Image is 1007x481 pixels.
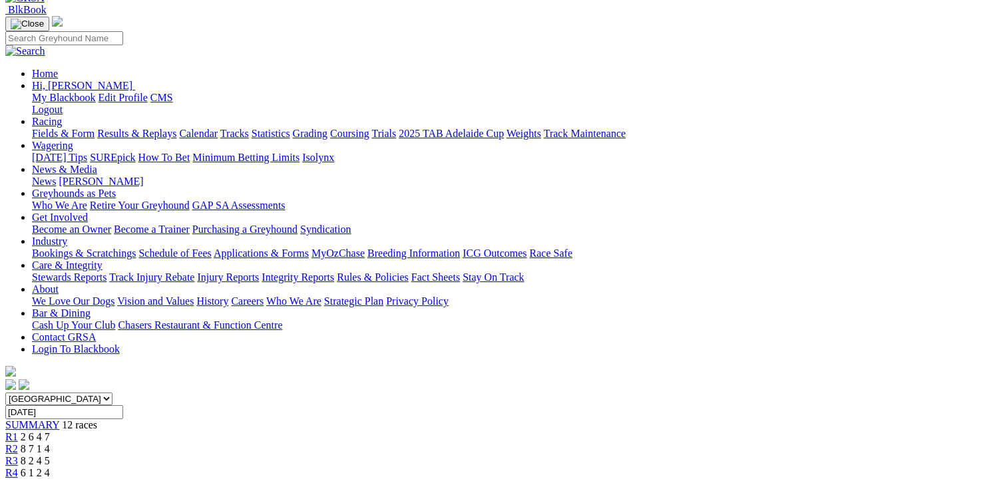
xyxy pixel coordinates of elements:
[32,236,67,247] a: Industry
[330,128,369,139] a: Coursing
[32,152,87,163] a: [DATE] Tips
[5,45,45,57] img: Search
[109,271,194,283] a: Track Injury Rebate
[138,152,190,163] a: How To Bet
[32,247,136,259] a: Bookings & Scratchings
[99,92,148,103] a: Edit Profile
[32,176,56,187] a: News
[32,319,1002,331] div: Bar & Dining
[32,80,132,91] span: Hi, [PERSON_NAME]
[32,200,1002,212] div: Greyhounds as Pets
[21,455,50,466] span: 8 2 4 5
[5,379,16,390] img: facebook.svg
[32,164,97,175] a: News & Media
[32,68,58,79] a: Home
[32,200,87,211] a: Who We Are
[192,152,300,163] a: Minimum Betting Limits
[19,379,29,390] img: twitter.svg
[150,92,173,103] a: CMS
[5,455,18,466] a: R3
[5,31,123,45] input: Search
[32,319,115,331] a: Cash Up Your Club
[32,283,59,295] a: About
[5,419,59,430] a: SUMMARY
[32,259,102,271] a: Care & Integrity
[32,80,135,91] a: Hi, [PERSON_NAME]
[463,271,524,283] a: Stay On Track
[32,104,63,115] a: Logout
[371,128,396,139] a: Trials
[367,247,460,259] a: Breeding Information
[32,295,1002,307] div: About
[386,295,449,307] a: Privacy Policy
[324,295,383,307] a: Strategic Plan
[5,443,18,454] a: R2
[544,128,626,139] a: Track Maintenance
[59,176,143,187] a: [PERSON_NAME]
[52,16,63,27] img: logo-grsa-white.png
[5,366,16,377] img: logo-grsa-white.png
[266,295,321,307] a: Who We Are
[399,128,504,139] a: 2025 TAB Adelaide Cup
[32,212,88,223] a: Get Involved
[32,224,1002,236] div: Get Involved
[90,200,190,211] a: Retire Your Greyhound
[293,128,327,139] a: Grading
[5,431,18,442] a: R1
[302,152,334,163] a: Isolynx
[32,140,73,151] a: Wagering
[32,271,106,283] a: Stewards Reports
[252,128,290,139] a: Statistics
[262,271,334,283] a: Integrity Reports
[529,247,572,259] a: Race Safe
[32,176,1002,188] div: News & Media
[411,271,460,283] a: Fact Sheets
[97,128,176,139] a: Results & Replays
[192,200,286,211] a: GAP SA Assessments
[117,295,194,307] a: Vision and Values
[179,128,218,139] a: Calendar
[300,224,351,235] a: Syndication
[32,92,1002,116] div: Hi, [PERSON_NAME]
[32,128,95,139] a: Fields & Form
[32,343,120,355] a: Login To Blackbook
[5,17,49,31] button: Toggle navigation
[32,271,1002,283] div: Care & Integrity
[32,152,1002,164] div: Wagering
[231,295,264,307] a: Careers
[114,224,190,235] a: Become a Trainer
[192,224,298,235] a: Purchasing a Greyhound
[337,271,409,283] a: Rules & Policies
[220,128,249,139] a: Tracks
[21,467,50,478] span: 6 1 2 4
[5,4,47,15] a: BlkBook
[118,319,282,331] a: Chasers Restaurant & Function Centre
[32,92,96,103] a: My Blackbook
[21,431,50,442] span: 2 6 4 7
[32,188,116,199] a: Greyhounds as Pets
[21,443,50,454] span: 8 7 1 4
[32,331,96,343] a: Contact GRSA
[62,419,97,430] span: 12 races
[311,247,365,259] a: MyOzChase
[32,128,1002,140] div: Racing
[8,4,47,15] span: BlkBook
[32,224,111,235] a: Become an Owner
[32,307,91,319] a: Bar & Dining
[197,271,259,283] a: Injury Reports
[138,247,211,259] a: Schedule of Fees
[5,405,123,419] input: Select date
[5,467,18,478] a: R4
[11,19,44,29] img: Close
[32,295,114,307] a: We Love Our Dogs
[214,247,309,259] a: Applications & Forms
[32,247,1002,259] div: Industry
[506,128,541,139] a: Weights
[463,247,526,259] a: ICG Outcomes
[90,152,135,163] a: SUREpick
